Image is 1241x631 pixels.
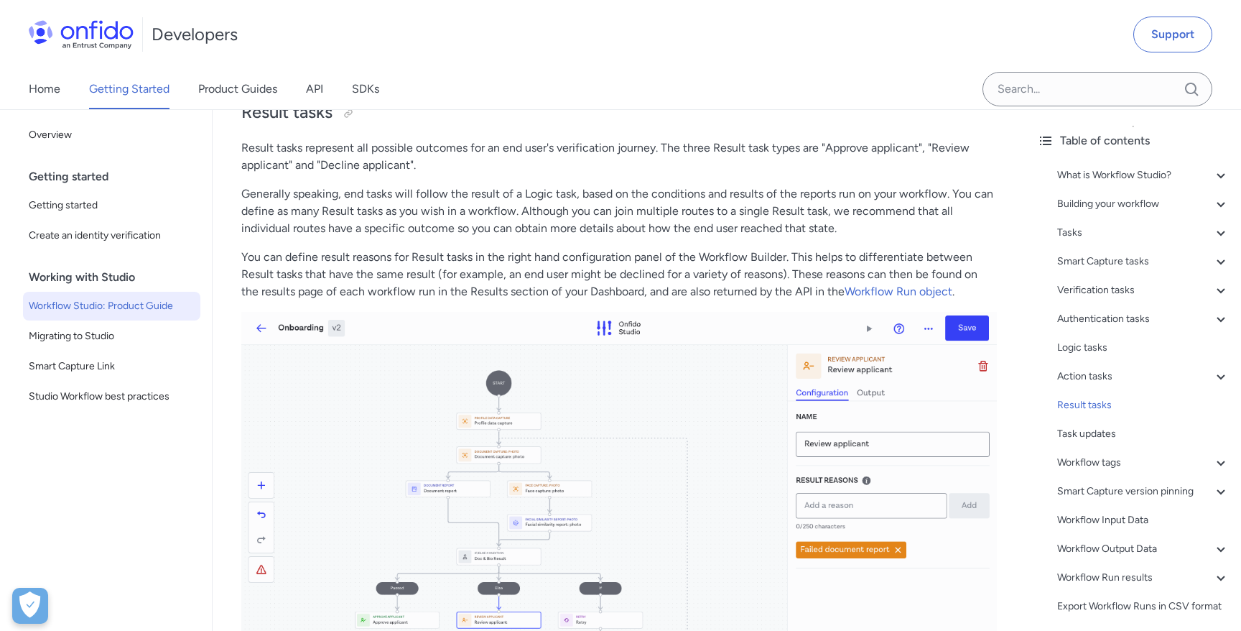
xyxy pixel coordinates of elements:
[1057,483,1230,500] a: Smart Capture version pinning
[1057,195,1230,213] a: Building your workflow
[1057,282,1230,299] a: Verification tasks
[23,292,200,321] a: Workflow Studio: Product Guide
[982,72,1212,106] input: Onfido search input field
[1057,339,1230,356] a: Logic tasks
[306,69,323,109] a: API
[1057,310,1230,328] a: Authentication tasks
[198,69,277,109] a: Product Guides
[1057,540,1230,558] a: Workflow Output Data
[1057,512,1230,529] a: Workflow Input Data
[241,101,997,125] h2: Result tasks
[29,20,134,49] img: Onfido Logo
[12,588,48,624] div: Cookie Preferences
[29,69,60,109] a: Home
[23,322,200,351] a: Migrating to Studio
[29,328,195,345] span: Migrating to Studio
[29,227,195,244] span: Create an identity verification
[1057,425,1230,443] a: Task updates
[29,263,206,292] div: Working with Studio
[23,382,200,411] a: Studio Workflow best practices
[1057,569,1230,586] a: Workflow Run results
[1057,167,1230,184] a: What is Workflow Studio?
[29,298,195,315] span: Workflow Studio: Product Guide
[89,69,169,109] a: Getting Started
[1133,17,1212,52] a: Support
[1057,454,1230,471] a: Workflow tags
[845,285,952,298] a: Workflow Run object
[23,121,200,149] a: Overview
[241,185,997,237] p: Generally speaking, end tasks will follow the result of a Logic task, based on the conditions and...
[352,69,379,109] a: SDKs
[29,358,195,375] span: Smart Capture Link
[241,139,997,174] p: Result tasks represent all possible outcomes for an end user's verification journey. The three Re...
[12,588,48,624] button: Open Preferences
[23,352,200,381] a: Smart Capture Link
[241,249,997,300] p: You can define result reasons for Result tasks in the right hand configuration panel of the Workf...
[29,162,206,191] div: Getting started
[1037,132,1230,149] div: Table of contents
[1057,598,1230,615] a: Export Workflow Runs in CSV format
[1057,224,1230,241] a: Tasks
[152,23,238,46] h1: Developers
[29,388,195,405] span: Studio Workflow best practices
[23,191,200,220] a: Getting started
[29,126,195,144] span: Overview
[1057,253,1230,270] a: Smart Capture tasks
[1057,368,1230,385] a: Action tasks
[29,197,195,214] span: Getting started
[23,221,200,250] a: Create an identity verification
[1057,397,1230,414] a: Result tasks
